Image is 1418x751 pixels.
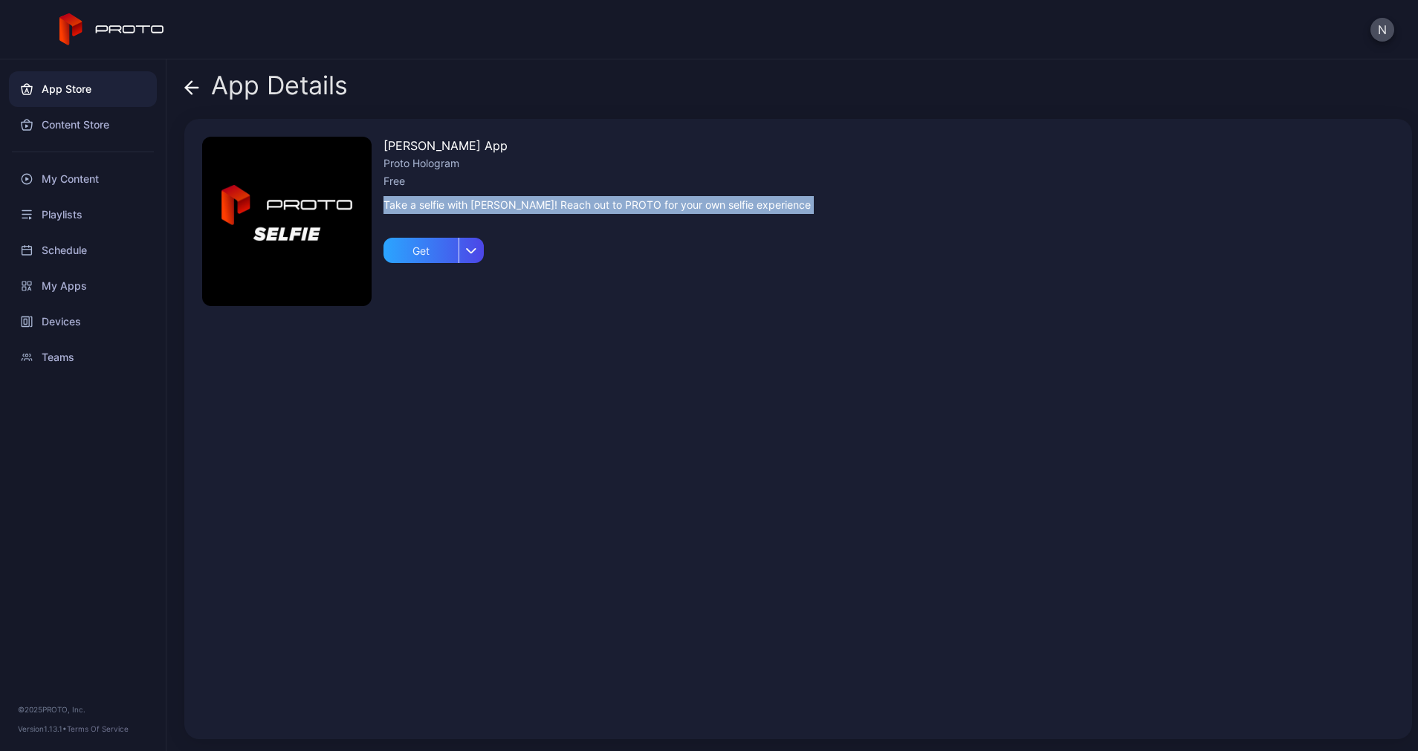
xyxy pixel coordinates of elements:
div: App Details [184,71,348,107]
div: Free [383,172,811,190]
a: Devices [9,304,157,339]
a: App Store [9,71,157,107]
a: Teams [9,339,157,375]
div: Get [383,238,459,263]
a: My Apps [9,268,157,304]
span: Version 1.13.1 • [18,724,67,733]
div: Proto Hologram [383,155,811,172]
button: Get [383,232,484,263]
a: Content Store [9,107,157,143]
a: Playlists [9,197,157,233]
div: Take a selfie with [PERSON_NAME]! Reach out to PROTO for your own selfie experience [383,196,811,214]
div: © 2025 PROTO, Inc. [18,703,148,715]
div: [PERSON_NAME] App [383,137,811,155]
a: Schedule [9,233,157,268]
button: N [1370,18,1394,42]
a: My Content [9,161,157,197]
a: Terms Of Service [67,724,129,733]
